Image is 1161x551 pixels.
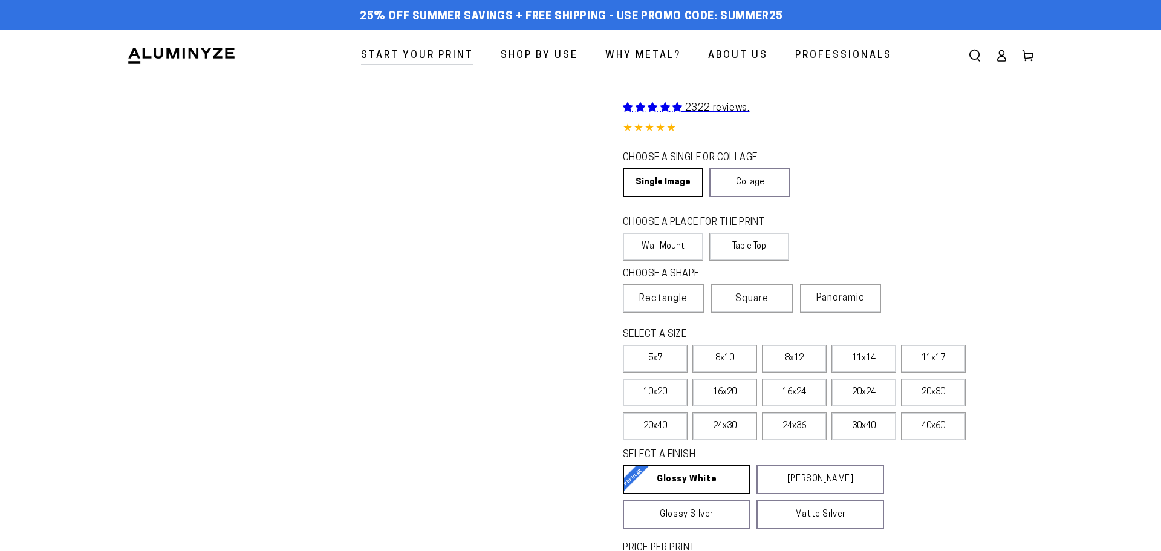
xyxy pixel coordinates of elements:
label: 11x17 [901,345,966,373]
label: 11x14 [831,345,896,373]
a: Start Your Print [352,40,483,72]
label: 24x30 [692,412,757,440]
span: Professionals [795,47,892,65]
span: Square [735,292,769,306]
summary: Search our site [961,42,988,69]
label: Wall Mount [623,233,703,261]
a: Why Metal? [596,40,690,72]
a: Collage [709,168,790,197]
label: 20x24 [831,379,896,406]
a: Single Image [623,168,703,197]
span: Panoramic [816,293,865,303]
label: 30x40 [831,412,896,440]
label: 20x30 [901,379,966,406]
a: [PERSON_NAME] [756,465,884,494]
legend: SELECT A SIZE [623,328,865,342]
label: 8x12 [762,345,827,373]
span: Shop By Use [501,47,578,65]
legend: CHOOSE A SINGLE OR COLLAGE [623,151,779,165]
label: 16x24 [762,379,827,406]
span: 25% off Summer Savings + Free Shipping - Use Promo Code: SUMMER25 [360,10,783,24]
label: 16x20 [692,379,757,406]
label: 5x7 [623,345,688,373]
a: Matte Silver [756,500,884,529]
label: 10x20 [623,379,688,406]
label: 20x40 [623,412,688,440]
img: Aluminyze [127,47,236,65]
a: Glossy White [623,465,750,494]
span: Why Metal? [605,47,681,65]
legend: CHOOSE A PLACE FOR THE PRINT [623,216,778,230]
div: 4.85 out of 5.0 stars [623,120,1034,138]
a: Professionals [786,40,901,72]
label: 24x36 [762,412,827,440]
span: 2322 reviews. [685,103,750,113]
legend: SELECT A FINISH [623,448,855,462]
a: Shop By Use [492,40,587,72]
label: Table Top [709,233,790,261]
span: Rectangle [639,292,688,306]
a: Glossy Silver [623,500,750,529]
span: Start Your Print [361,47,473,65]
a: 2322 reviews. [623,103,749,113]
label: 8x10 [692,345,757,373]
legend: CHOOSE A SHAPE [623,267,780,281]
label: 40x60 [901,412,966,440]
span: About Us [708,47,768,65]
a: About Us [699,40,777,72]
